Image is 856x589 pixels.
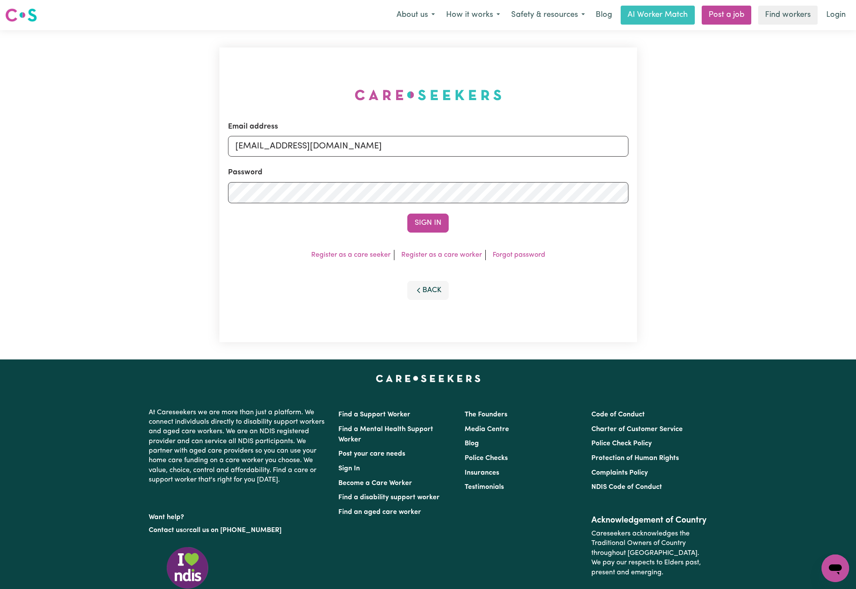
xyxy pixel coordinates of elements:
button: Sign In [407,214,449,233]
label: Password [228,167,262,178]
a: Become a Care Worker [338,480,412,487]
a: Find a Support Worker [338,411,410,418]
a: Insurances [465,469,499,476]
a: Complaints Policy [591,469,648,476]
a: Login [821,6,851,25]
a: NDIS Code of Conduct [591,484,662,491]
a: Careseekers logo [5,5,37,25]
a: Post your care needs [338,450,405,457]
a: Find a disability support worker [338,494,440,501]
iframe: Button to launch messaging window [822,554,849,582]
p: or [149,522,328,539]
a: Find a Mental Health Support Worker [338,426,433,443]
a: Register as a care worker [401,252,482,258]
a: Testimonials [465,484,504,491]
a: Blog [465,440,479,447]
a: AI Worker Match [621,6,695,25]
a: Protection of Human Rights [591,455,679,462]
img: Careseekers logo [5,7,37,23]
input: Email address [228,136,628,157]
a: call us on [PHONE_NUMBER] [189,527,281,534]
p: At Careseekers we are more than just a platform. We connect individuals directly to disability su... [149,404,328,488]
a: Find an aged care worker [338,509,421,516]
p: Careseekers acknowledges the Traditional Owners of Country throughout [GEOGRAPHIC_DATA]. We pay o... [591,526,707,581]
a: Forgot password [493,252,545,258]
a: Code of Conduct [591,411,645,418]
h2: Acknowledgement of Country [591,515,707,526]
p: Want help? [149,509,328,522]
button: About us [391,6,440,24]
button: How it works [440,6,506,24]
a: Find workers [758,6,818,25]
a: Sign In [338,465,360,472]
label: Email address [228,121,278,132]
a: The Founders [465,411,507,418]
a: Blog [590,6,617,25]
a: Post a job [702,6,751,25]
a: Charter of Customer Service [591,426,683,433]
a: Police Checks [465,455,508,462]
a: Media Centre [465,426,509,433]
a: Register as a care seeker [311,252,391,258]
a: Police Check Policy [591,440,652,447]
a: Careseekers home page [376,375,481,382]
button: Back [407,281,449,300]
button: Safety & resources [506,6,590,24]
a: Contact us [149,527,183,534]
